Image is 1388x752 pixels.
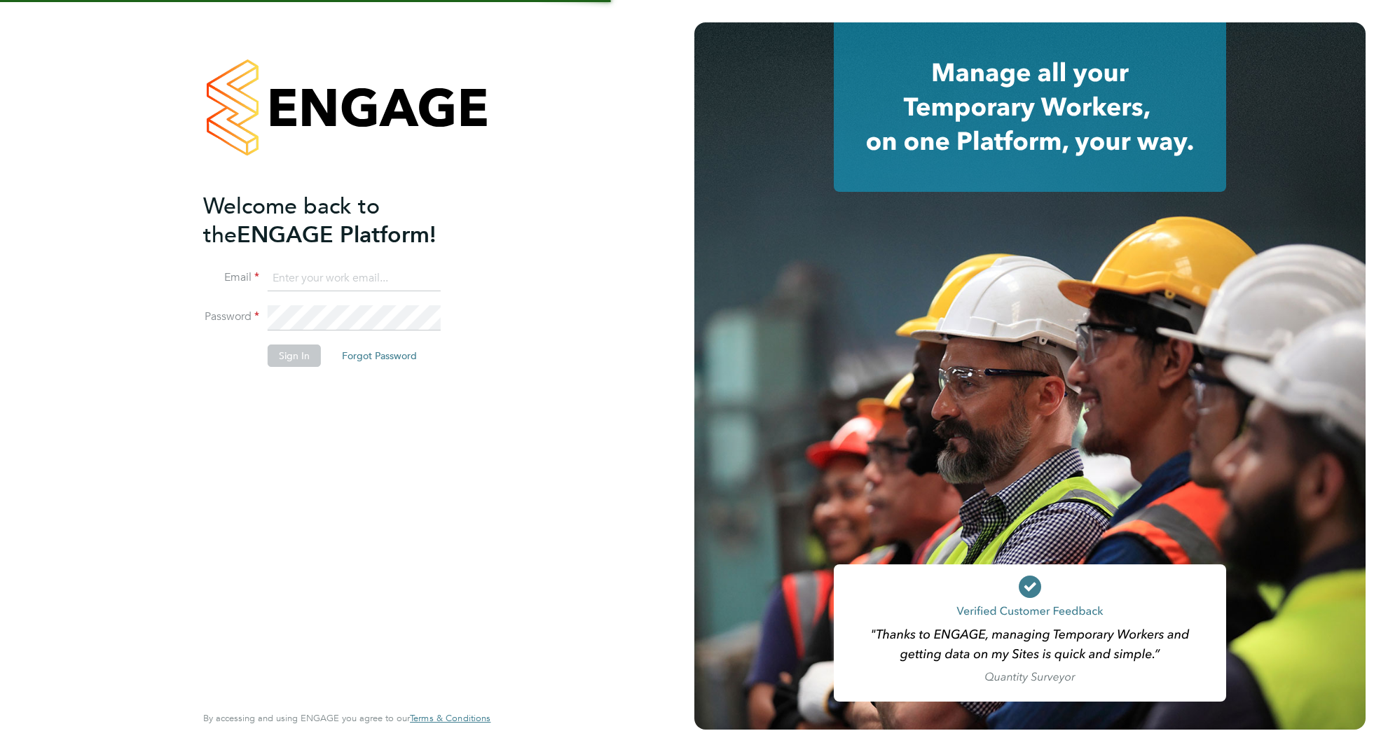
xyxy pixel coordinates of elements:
[268,344,321,367] button: Sign In
[268,266,441,291] input: Enter your work email...
[331,344,428,367] button: Forgot Password
[410,713,490,724] a: Terms & Conditions
[203,270,259,285] label: Email
[203,192,476,249] h2: ENGAGE Platform!
[410,712,490,724] span: Terms & Conditions
[203,309,259,324] label: Password
[203,712,490,724] span: By accessing and using ENGAGE you agree to our
[203,193,380,249] span: Welcome back to the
